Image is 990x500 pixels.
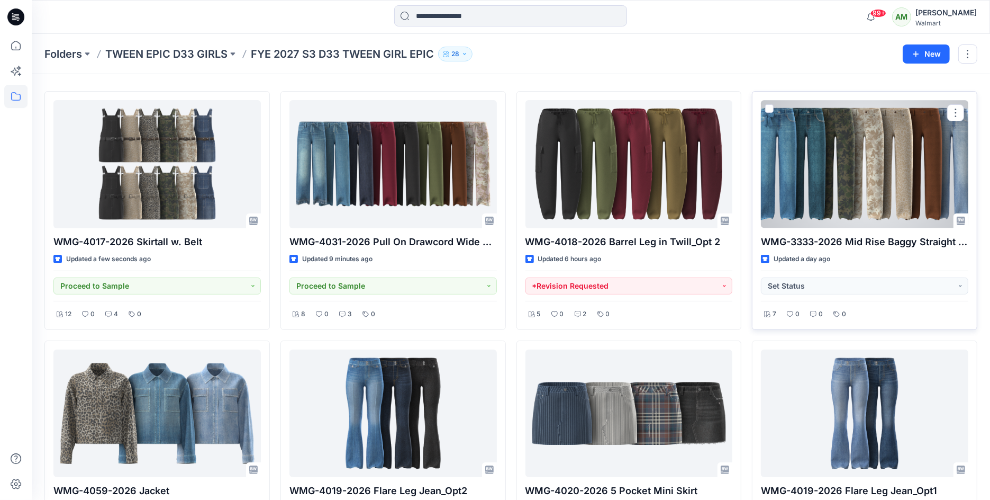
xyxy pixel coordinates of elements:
[438,47,473,61] button: 28
[606,309,610,320] p: 0
[583,309,587,320] p: 2
[105,47,228,61] a: TWEEN EPIC D33 GIRLS
[525,100,733,228] a: WMG-4018-2026 Barrel Leg in Twill_Opt 2
[903,44,950,64] button: New
[53,484,261,498] p: WMG-4059-2026 Jacket
[525,484,733,498] p: WMG-4020-2026 5 Pocket Mini Skirt
[915,19,977,27] div: Walmart
[761,100,968,228] a: WMG-3333-2026 Mid Rise Baggy Straight Pant
[90,309,95,320] p: 0
[537,309,541,320] p: 5
[348,309,352,320] p: 3
[65,309,71,320] p: 12
[795,309,800,320] p: 0
[53,235,261,249] p: WMG-4017-2026 Skirtall w. Belt
[289,100,497,228] a: WMG-4031-2026 Pull On Drawcord Wide Leg_Opt3
[870,9,886,17] span: 99+
[302,254,373,265] p: Updated 9 minutes ago
[53,350,261,478] a: WMG-4059-2026 Jacket
[525,350,733,478] a: WMG-4020-2026 5 Pocket Mini Skirt
[371,309,375,320] p: 0
[915,6,977,19] div: [PERSON_NAME]
[761,484,968,498] p: WMG-4019-2026 Flare Leg Jean_Opt1
[66,254,151,265] p: Updated a few seconds ago
[289,235,497,249] p: WMG-4031-2026 Pull On Drawcord Wide Leg_Opt3
[842,309,846,320] p: 0
[761,235,968,249] p: WMG-3333-2026 Mid Rise Baggy Straight Pant
[44,47,82,61] a: Folders
[819,309,823,320] p: 0
[301,309,305,320] p: 8
[525,235,733,249] p: WMG-4018-2026 Barrel Leg in Twill_Opt 2
[289,484,497,498] p: WMG-4019-2026 Flare Leg Jean_Opt2
[560,309,564,320] p: 0
[137,309,141,320] p: 0
[324,309,329,320] p: 0
[773,309,776,320] p: 7
[53,100,261,228] a: WMG-4017-2026 Skirtall w. Belt
[251,47,434,61] p: FYE 2027 S3 D33 TWEEN GIRL EPIC
[774,254,830,265] p: Updated a day ago
[289,350,497,478] a: WMG-4019-2026 Flare Leg Jean_Opt2
[114,309,118,320] p: 4
[892,7,911,26] div: AM
[451,48,459,60] p: 28
[761,350,968,478] a: WMG-4019-2026 Flare Leg Jean_Opt1
[538,254,602,265] p: Updated 6 hours ago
